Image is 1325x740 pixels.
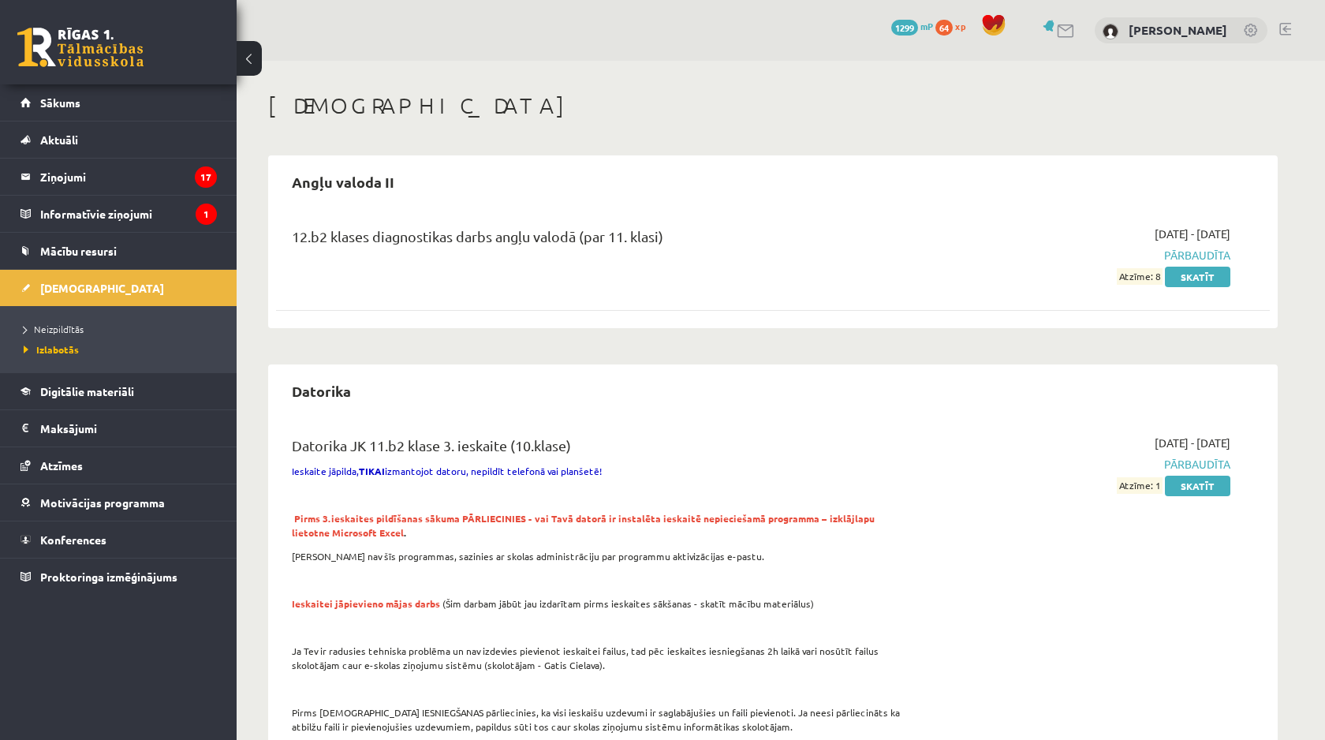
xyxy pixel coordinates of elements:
h1: [DEMOGRAPHIC_DATA] [268,92,1278,119]
a: [DEMOGRAPHIC_DATA] [21,270,217,306]
span: Atzīme: 1 [1117,477,1163,494]
a: Neizpildītās [24,322,221,336]
i: 1 [196,204,217,225]
span: Ieskaite jāpilda, izmantojot datoru, nepildīt telefonā vai planšetē! [292,465,602,477]
h2: Datorika [276,372,367,409]
legend: Maksājumi [40,410,217,447]
a: Konferences [21,521,217,558]
p: Ja Tev ir radusies tehniska problēma un nav izdevies pievienot ieskaitei failus, tad pēc ieskaite... [292,644,909,672]
img: Markuss Kimerāls [1103,24,1118,39]
span: Atzīme: 8 [1117,268,1163,285]
a: Mācību resursi [21,233,217,269]
span: Proktoringa izmēģinājums [40,570,177,584]
a: Izlabotās [24,342,221,357]
span: [DEMOGRAPHIC_DATA] [40,281,164,295]
a: Aktuāli [21,121,217,158]
p: [PERSON_NAME] nav šīs programmas, sazinies ar skolas administrāciju par programmu aktivizācijas e... [292,549,909,563]
a: Digitālie materiāli [21,373,217,409]
span: xp [955,20,965,32]
p: (Šim darbam jābūt jau izdarītam pirms ieskaites sākšanas - skatīt mācību materiālus) [292,596,909,611]
a: Skatīt [1165,267,1230,287]
a: Motivācijas programma [21,484,217,521]
span: 64 [935,20,953,36]
span: Mācību resursi [40,244,117,258]
span: Pirms 3.ieskaites pildīšanas sākuma PĀRLIECINIES - vai Tavā datorā ir instalēta ieskaitē nepiecie... [292,512,875,539]
span: Aktuāli [40,133,78,147]
span: Pārbaudīta [933,456,1230,473]
a: Skatīt [1165,476,1230,496]
legend: Ziņojumi [40,159,217,195]
span: mP [920,20,933,32]
a: 1299 mP [891,20,933,32]
span: Neizpildītās [24,323,84,335]
span: Ieskaitei jāpievieno mājas darbs [292,597,440,610]
p: Pirms [DEMOGRAPHIC_DATA] IESNIEGŠANAS pārliecinies, ka visi ieskaišu uzdevumi ir saglabājušies un... [292,705,909,734]
span: 1299 [891,20,918,36]
strong: . [292,512,875,539]
i: 17 [195,166,217,188]
a: Ziņojumi17 [21,159,217,195]
a: Rīgas 1. Tālmācības vidusskola [17,28,144,67]
a: [PERSON_NAME] [1129,22,1227,38]
a: Atzīmes [21,447,217,484]
a: Maksājumi [21,410,217,447]
h2: Angļu valoda II [276,163,410,200]
legend: Informatīvie ziņojumi [40,196,217,232]
span: [DATE] - [DATE] [1155,435,1230,451]
div: 12.b2 klases diagnostikas darbs angļu valodā (par 11. klasi) [292,226,909,255]
span: Motivācijas programma [40,495,165,510]
a: Sākums [21,84,217,121]
span: Atzīmes [40,458,83,473]
a: 64 xp [935,20,973,32]
span: Pārbaudīta [933,247,1230,263]
a: Proktoringa izmēģinājums [21,559,217,595]
div: Datorika JK 11.b2 klase 3. ieskaite (10.klase) [292,435,909,464]
a: Informatīvie ziņojumi1 [21,196,217,232]
span: Digitālie materiāli [40,384,134,398]
span: Sākums [40,95,80,110]
span: [DATE] - [DATE] [1155,226,1230,242]
span: Konferences [40,533,106,547]
span: Izlabotās [24,343,79,356]
strong: TIKAI [359,465,385,477]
